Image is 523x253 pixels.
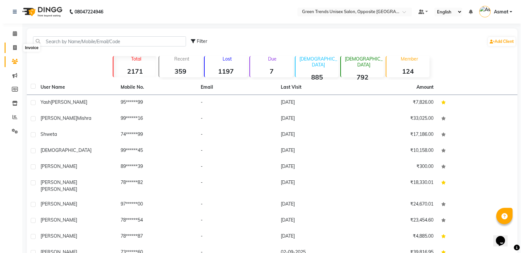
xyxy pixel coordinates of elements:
span: [DEMOGRAPHIC_DATA] [38,147,89,153]
td: ₹18,330.01 [355,175,435,197]
p: [DEMOGRAPHIC_DATA] [295,56,336,68]
div: Invoice [21,44,37,52]
span: Asmat [491,9,506,15]
span: Yash [38,99,48,105]
td: [DATE] [274,111,354,127]
b: 08047224946 [72,3,101,21]
strong: 2171 [111,67,154,75]
td: ₹17,186.00 [355,127,435,143]
th: Mobile No. [114,80,194,95]
span: [PERSON_NAME] [38,115,75,121]
td: [DATE] [274,143,354,159]
span: [PERSON_NAME] [38,163,75,169]
td: ₹4,885.00 [355,229,435,245]
td: [DATE] [274,229,354,245]
td: [DATE] [274,175,354,197]
iframe: chat widget [491,227,512,246]
td: - [194,95,274,111]
th: User Name [34,80,114,95]
p: [DEMOGRAPHIC_DATA] [341,56,381,68]
td: ₹300.00 [355,159,435,175]
th: Amount [410,80,435,95]
td: - [194,143,274,159]
span: [PERSON_NAME] [38,201,75,207]
td: - [194,159,274,175]
span: [PERSON_NAME] [48,99,85,105]
p: Total [113,56,154,62]
td: [DATE] [274,197,354,213]
td: ₹7,826.00 [355,95,435,111]
td: ₹33,025.00 [355,111,435,127]
a: Add Client [485,37,513,46]
td: [DATE] [274,127,354,143]
input: Search by Name/Mobile/Email/Code [30,36,183,46]
strong: 359 [157,67,199,75]
strong: 792 [338,73,381,81]
span: [PERSON_NAME] [38,186,75,192]
td: [DATE] [274,213,354,229]
span: shweta [38,131,54,137]
span: Mishra [75,115,89,121]
th: Last Visit [274,80,354,95]
span: [PERSON_NAME] [38,217,75,223]
td: [DATE] [274,95,354,111]
span: [PERSON_NAME] [38,179,75,185]
span: [PERSON_NAME] [38,233,75,239]
th: Email [194,80,274,95]
p: Lost [205,56,245,62]
strong: 1197 [202,67,245,75]
strong: 7 [247,67,290,75]
td: [DATE] [274,159,354,175]
td: - [194,197,274,213]
td: - [194,111,274,127]
strong: 124 [384,67,427,75]
td: - [194,127,274,143]
td: - [194,229,274,245]
td: ₹23,454.60 [355,213,435,229]
span: Filter [194,38,205,44]
td: - [194,175,274,197]
td: ₹24,670.01 [355,197,435,213]
strong: 885 [293,73,336,81]
img: logo [17,3,61,21]
td: ₹10,158.00 [355,143,435,159]
p: Recent [159,56,199,62]
img: Asmat [477,6,488,17]
p: Member [386,56,427,62]
p: Due [249,56,290,62]
td: - [194,213,274,229]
